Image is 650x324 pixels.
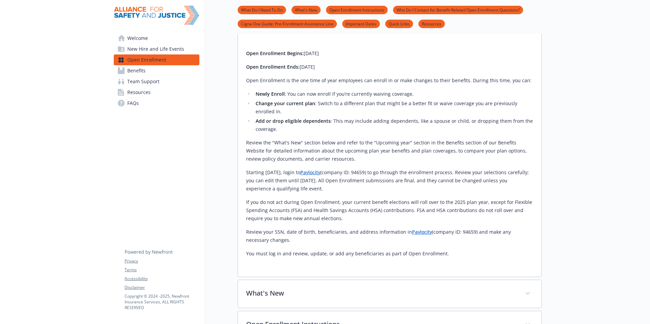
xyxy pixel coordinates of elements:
[246,250,533,258] p: You must log in and review, update, or add any beneficiaries as part of Open Enrollment.
[254,90,533,98] li: : You can now enroll if you’re currently waiving coverage.
[238,20,337,27] a: Cigna One Guide: Pre-Enrollment Assistance Line
[114,87,199,98] a: Resources
[125,267,199,273] a: Terms
[246,198,533,223] p: If you do not act during Open Enrollment, your current benefit elections will roll over to the 20...
[127,54,166,65] span: Open Enrollment
[393,6,523,13] a: Who Do I Contact for Benefit-Related Open Enrollment Questions?
[300,169,320,176] a: Paylocity
[326,6,388,13] a: Open Enrollment Instructions
[418,20,445,27] a: Resources
[238,6,286,13] a: What Do I Need To Do
[127,65,146,76] span: Benefits
[127,76,159,87] span: Team Support
[114,76,199,87] a: Team Support
[127,33,148,44] span: Welcome
[246,64,300,70] strong: Open Enrollment Ends:
[246,139,533,163] p: Review the "What's New" section below and refer to the "Upcoming year" section in the Benefits se...
[254,117,533,133] li: : This may include adding dependents, like a spouse or child, or dropping them from the coverage.
[246,288,517,298] p: What's New
[246,50,304,56] strong: Open Enrollment Begins:
[125,293,199,310] p: Copyright © 2024 - 2025 , Newfront Insurance Services, ALL RIGHTS RESERVED
[254,99,533,116] li: : Switch to a different plan that might be a better fit or waive coverage you are previously enro...
[256,118,331,124] strong: Add or drop eligible dependents
[246,49,533,57] p: [DATE]
[114,44,199,54] a: New Hire and Life Events
[238,44,541,277] div: What Do I Need To Do
[246,63,533,71] p: [DATE]
[125,284,199,291] a: Disclaimer
[114,98,199,109] a: FAQs
[246,76,533,85] p: Open Enrollment is the one time of year employees can enroll in or make changes to their benefits...
[256,91,285,97] strong: Newly Enroll
[385,20,413,27] a: Quick Links
[127,98,139,109] span: FAQs
[256,100,315,107] strong: Change your current plan
[291,6,321,13] a: What's New
[114,33,199,44] a: Welcome
[412,229,432,235] a: Paylocity
[114,65,199,76] a: Benefits
[246,168,533,193] p: Starting [DATE], login to (company ID: 94659) to go through the enrollment process. Review your s...
[125,276,199,282] a: Accessibility
[125,258,199,264] a: Privacy
[114,54,199,65] a: Open Enrollment
[127,87,151,98] span: Resources
[246,228,533,244] p: Review your SSN, date of birth, beneficiaries, and address information in (company ID: 94659) and...
[127,44,184,54] span: New Hire and Life Events
[238,280,541,308] div: What's New
[342,20,380,27] a: Important Dates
